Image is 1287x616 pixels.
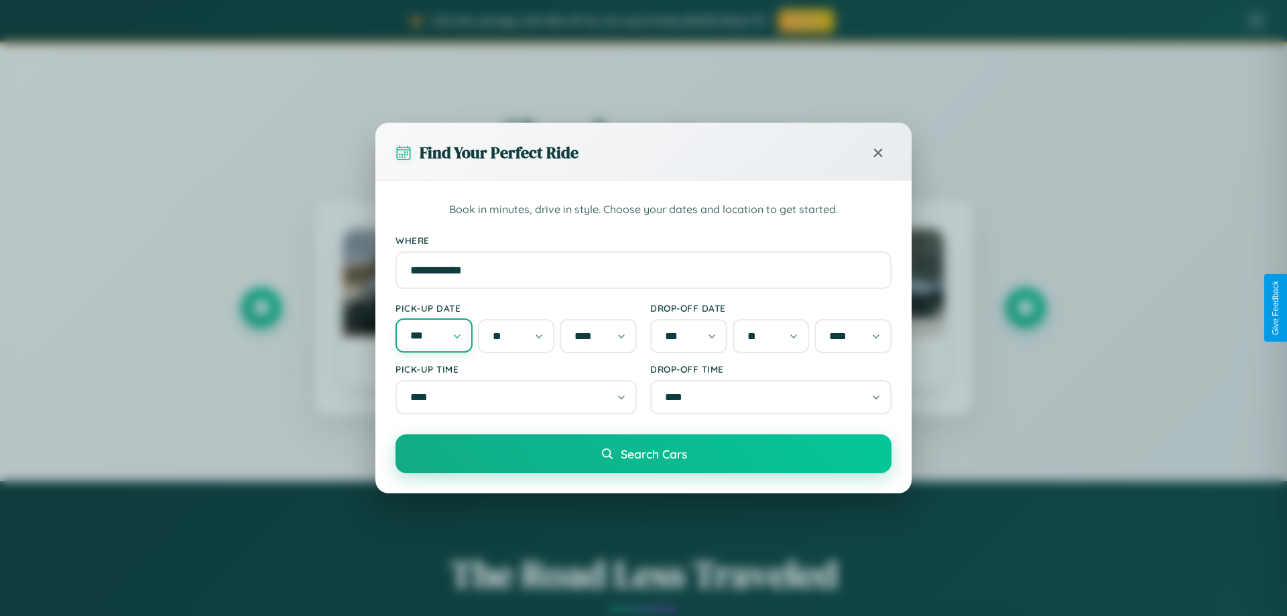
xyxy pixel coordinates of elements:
label: Drop-off Date [650,302,892,314]
p: Book in minutes, drive in style. Choose your dates and location to get started. [395,201,892,219]
label: Pick-up Time [395,363,637,375]
label: Where [395,235,892,246]
h3: Find Your Perfect Ride [420,141,578,164]
button: Search Cars [395,434,892,473]
span: Search Cars [621,446,687,461]
label: Pick-up Date [395,302,637,314]
label: Drop-off Time [650,363,892,375]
